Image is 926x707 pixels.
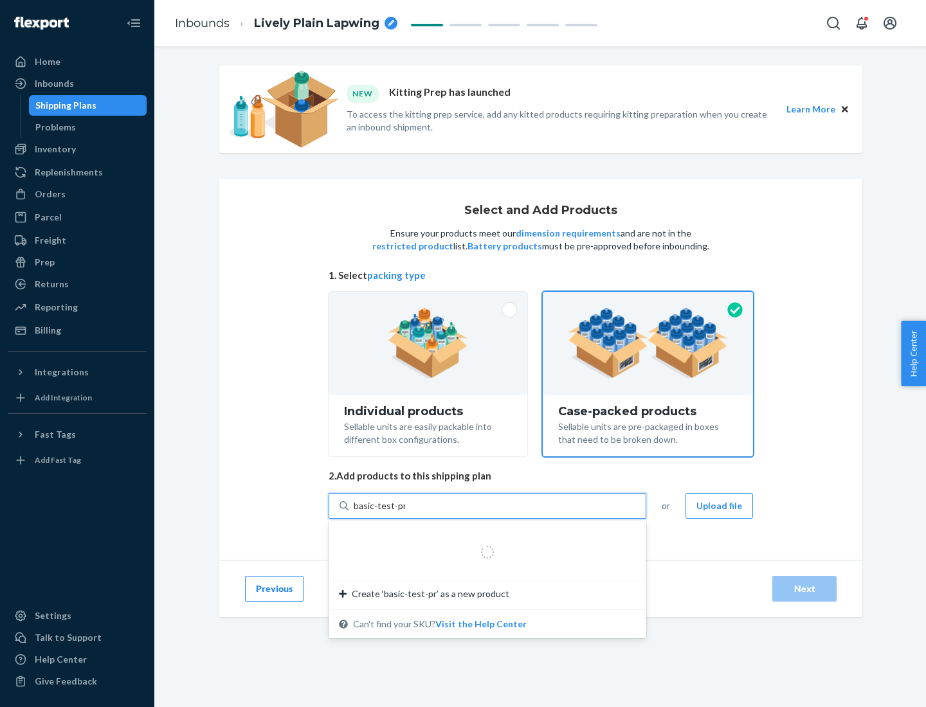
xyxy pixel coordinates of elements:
[165,4,408,42] ol: breadcrumbs
[8,605,147,626] a: Settings
[352,587,509,600] span: Create ‘basic-test-pr’ as a new product
[354,499,405,512] input: Create ‘basic-test-pr’ as a new productCan't find your SKU?Visit the Help Center
[568,308,728,379] img: case-pack.59cecea509d18c883b923b81aeac6d0b.png
[8,51,147,72] a: Home
[8,73,147,94] a: Inbounds
[35,234,66,247] div: Freight
[35,77,74,90] div: Inbounds
[35,428,76,441] div: Fast Tags
[372,240,453,253] button: restricted product
[35,55,60,68] div: Home
[838,102,852,116] button: Close
[786,102,835,116] button: Learn More
[371,227,711,253] p: Ensure your products meet our and are not in the list. must be pre-approved before inbounding.
[175,16,230,30] a: Inbounds
[558,405,738,418] div: Case-packed products
[558,418,738,446] div: Sellable units are pre-packaged in boxes that need to be broken down.
[35,631,102,644] div: Talk to Support
[29,117,147,138] a: Problems
[8,362,147,382] button: Integrations
[14,17,69,30] img: Flexport logo
[35,143,76,156] div: Inventory
[329,469,753,483] span: 2. Add products to this shipping plan
[8,162,147,183] a: Replenishments
[347,108,775,134] p: To access the kitting prep service, add any kitted products requiring kitting preparation when yo...
[35,653,87,666] div: Help Center
[8,184,147,204] a: Orders
[254,15,379,32] span: Lively Plain Lapwing
[329,269,753,282] span: 1. Select
[35,211,62,224] div: Parcel
[35,675,97,688] div: Give Feedback
[35,166,103,179] div: Replenishments
[516,227,621,240] button: dimension requirements
[901,321,926,386] button: Help Center
[367,269,426,282] button: packing type
[35,301,78,314] div: Reporting
[35,121,76,134] div: Problems
[685,493,753,519] button: Upload file
[662,499,670,512] span: or
[35,256,55,269] div: Prep
[344,418,512,446] div: Sellable units are easily packable into different box configurations.
[8,207,147,228] a: Parcel
[8,230,147,251] a: Freight
[8,627,147,648] a: Talk to Support
[35,609,71,622] div: Settings
[877,10,903,36] button: Open account menu
[389,85,511,102] p: Kitting Prep has launched
[821,10,846,36] button: Open Search Box
[8,297,147,318] a: Reporting
[8,139,147,159] a: Inventory
[35,392,92,403] div: Add Integration
[353,618,527,631] span: Can't find your SKU?
[344,405,512,418] div: Individual products
[8,320,147,341] a: Billing
[35,99,96,112] div: Shipping Plans
[8,450,147,470] a: Add Fast Tag
[245,576,304,602] button: Previous
[35,188,66,201] div: Orders
[8,424,147,445] button: Fast Tags
[435,618,527,631] button: Create ‘basic-test-pr’ as a new productCan't find your SKU?
[35,454,81,465] div: Add Fast Tag
[8,388,147,408] a: Add Integration
[35,278,69,291] div: Returns
[772,576,837,602] button: Next
[121,10,147,36] button: Close Navigation
[35,324,61,337] div: Billing
[8,649,147,670] a: Help Center
[8,671,147,692] button: Give Feedback
[783,582,826,595] div: Next
[29,95,147,116] a: Shipping Plans
[388,308,468,379] img: individual-pack.facf35554cb0f1810c75b2bd6df2d64e.png
[347,85,379,102] div: NEW
[8,252,147,273] a: Prep
[468,240,542,253] button: Battery products
[8,274,147,294] a: Returns
[849,10,875,36] button: Open notifications
[464,204,617,217] h1: Select and Add Products
[35,366,89,379] div: Integrations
